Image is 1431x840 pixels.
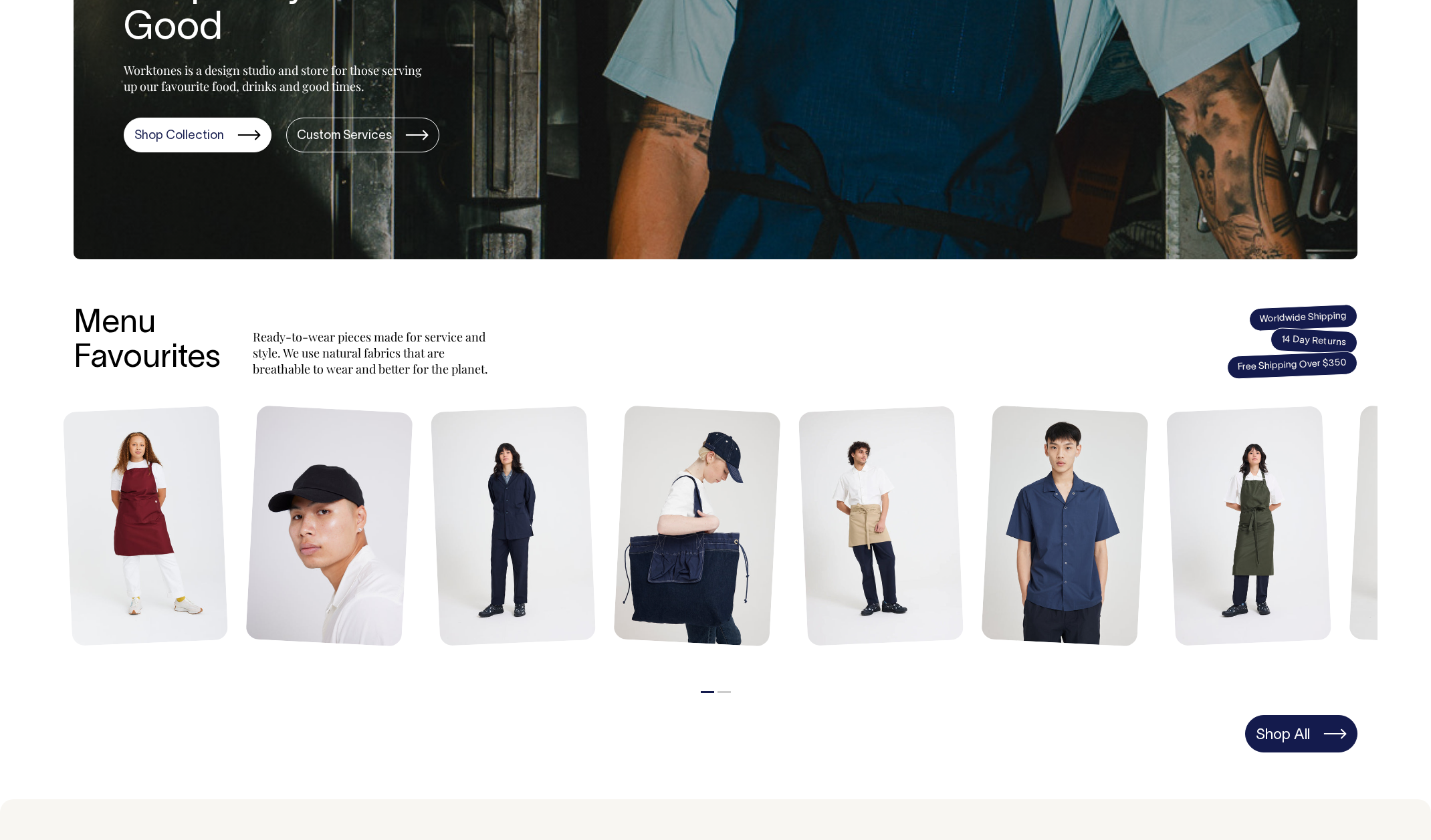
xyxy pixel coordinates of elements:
[701,691,714,693] button: 1 of 2
[63,406,228,646] img: Mo Apron
[1166,406,1331,646] img: Birdy Apron
[613,406,780,647] img: Store Bag
[253,329,493,377] p: Ready-to-wear pieces made for service and style. We use natural fabrics that are breathable to we...
[1226,351,1357,380] span: Free Shipping Over $350
[431,406,596,646] img: Unstructured Blazer
[1248,304,1357,332] span: Worldwide Shipping
[798,406,964,646] img: Bobby Apron
[1270,327,1358,356] span: 14 Day Returns
[1245,715,1357,752] a: Shop All
[124,62,428,94] p: Worktones is a design studio and store for those serving up our favourite food, drinks and good t...
[245,406,413,647] img: Blank Dad Cap
[124,118,271,152] a: Shop Collection
[981,406,1148,647] img: Dynamo Shirt
[718,691,731,693] button: 2 of 2
[286,118,439,152] a: Custom Services
[74,307,221,378] h3: Menu Favourites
